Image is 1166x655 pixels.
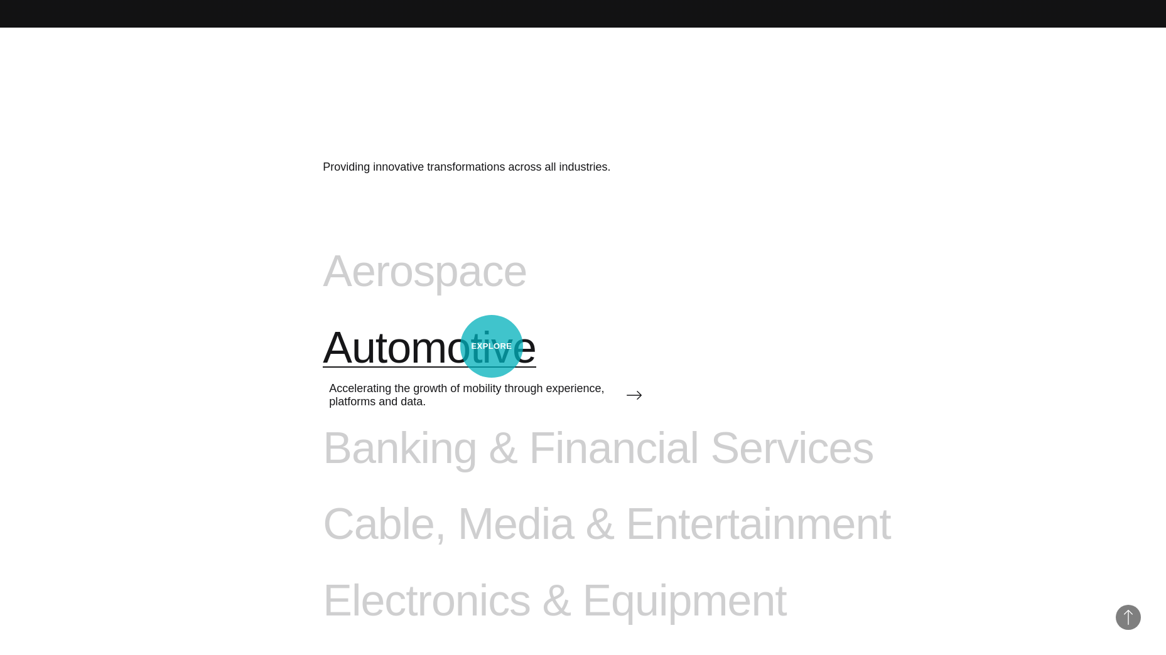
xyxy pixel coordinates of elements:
[323,575,786,627] span: Electronics & Equipment
[323,423,873,499] a: Banking & Financial Services
[323,246,527,297] span: Aerospace
[329,382,612,408] span: Accelerating the growth of mobility through experience, platforms and data.
[323,499,890,575] a: Cable, Media & Entertainment
[323,575,786,652] a: Electronics & Equipment
[323,158,843,176] p: Providing innovative transformations across all industries.
[323,322,642,423] a: Automotive Accelerating the growth of mobility through experience, platforms and data.
[1116,605,1141,630] button: Back to Top
[323,246,638,322] a: Aerospace
[323,423,873,474] span: Banking & Financial Services
[323,322,536,374] span: Automotive
[323,499,890,550] span: Cable, Media & Entertainment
